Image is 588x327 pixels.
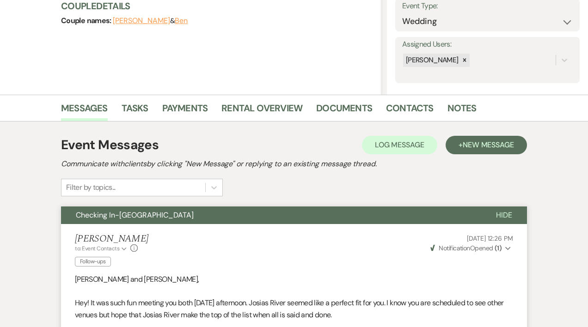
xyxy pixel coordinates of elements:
span: Log Message [375,140,424,150]
button: [PERSON_NAME] [113,17,170,24]
h5: [PERSON_NAME] [75,233,148,245]
span: Couple names: [61,16,113,25]
h1: Event Messages [61,135,159,155]
strong: ( 1 ) [495,244,502,252]
h2: Communicate with clients by clicking "New Message" or replying to an existing message thread. [61,158,527,170]
button: Checking In-[GEOGRAPHIC_DATA] [61,206,481,224]
p: [PERSON_NAME] and [PERSON_NAME], [75,273,513,285]
span: Checking In-[GEOGRAPHIC_DATA] [76,210,194,220]
button: Ben [175,17,188,24]
a: Tasks [122,101,148,121]
span: & [113,16,188,25]
a: Messages [61,101,108,121]
span: [DATE] 12:26 PM [467,234,513,242]
p: Hey! It was such fun meeting you both [DATE] afternoon. Josias River seemed like a perfect fit fo... [75,297,513,321]
button: NotificationOpened (1) [429,243,513,253]
a: Payments [162,101,208,121]
a: Contacts [386,101,434,121]
button: +New Message [446,136,527,154]
button: Log Message [362,136,437,154]
span: Opened [430,244,502,252]
div: [PERSON_NAME] [403,54,460,67]
button: to: Event Contacts [75,244,128,253]
a: Documents [316,101,372,121]
span: New Message [463,140,514,150]
a: Notes [447,101,477,121]
span: to: Event Contacts [75,245,119,252]
span: Hide [496,210,512,220]
label: Assigned Users: [402,38,573,51]
span: Notification [439,244,470,252]
span: Follow-ups [75,257,111,266]
div: Filter by topics... [66,182,116,193]
a: Rental Overview [221,101,302,121]
button: Hide [481,206,527,224]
